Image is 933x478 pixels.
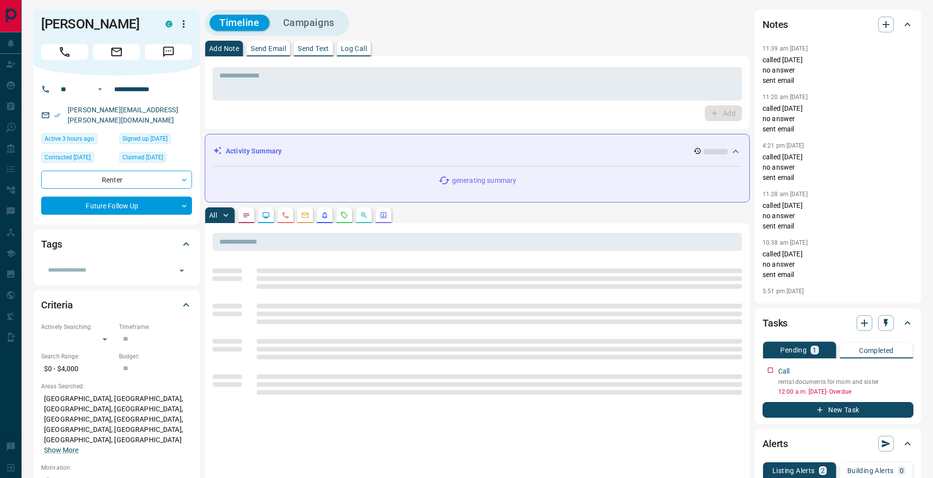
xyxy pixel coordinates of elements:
h2: Criteria [41,297,73,313]
p: generating summary [452,176,516,186]
span: Active 3 hours ago [45,134,94,144]
svg: Opportunities [360,211,368,219]
div: Future Follow Up [41,197,192,215]
span: Contacted [DATE] [45,152,91,162]
p: Send Email [251,45,286,52]
p: rental documents for mom and sister [778,377,913,386]
p: Send Text [298,45,329,52]
button: Show More [44,445,78,455]
div: Mon Jan 08 2024 [119,152,192,166]
p: Add Note [209,45,239,52]
span: Claimed [DATE] [122,152,163,162]
span: Message [145,44,192,60]
div: Notes [763,13,913,36]
svg: Requests [340,211,348,219]
div: Tasks [763,311,913,335]
span: Email [93,44,140,60]
svg: Calls [282,211,289,219]
p: 0 [900,467,904,474]
svg: Emails [301,211,309,219]
p: 1 [813,347,816,353]
p: $0 - $4,000 [41,361,114,377]
p: 10:38 am [DATE] [763,239,808,246]
a: [PERSON_NAME][EMAIL_ADDRESS][PERSON_NAME][DOMAIN_NAME] [68,106,178,124]
p: Listing Alerts [772,467,815,474]
div: Sun Jan 07 2024 [119,133,192,147]
p: Search Range: [41,352,114,361]
p: Building Alerts [847,467,894,474]
div: Activity Summary [213,142,742,160]
svg: Listing Alerts [321,211,329,219]
div: Fri Aug 22 2025 [41,152,114,166]
div: Tags [41,232,192,256]
svg: Notes [242,211,250,219]
div: condos.ca [166,21,172,27]
p: Log Call [341,45,367,52]
p: 11:20 am [DATE] [763,94,808,101]
div: Criteria [41,293,192,317]
p: Budget: [119,352,192,361]
p: 12:00 a.m. [DATE] - Overdue [778,387,913,396]
p: 11:39 am [DATE] [763,45,808,52]
div: Mon Sep 15 2025 [41,133,114,147]
div: Alerts [763,432,913,455]
p: Actively Searching: [41,323,114,331]
p: Call [778,366,790,377]
button: Open [175,264,189,277]
p: Pending [780,347,807,353]
svg: Agent Actions [380,211,387,219]
button: Campaigns [273,15,344,31]
h2: Notes [763,17,788,32]
p: Motivation: [41,463,192,472]
h2: Alerts [763,436,788,452]
button: Open [94,83,106,95]
p: Activity Summary [226,146,282,156]
p: 2 [821,467,825,474]
p: Timeframe: [119,323,192,331]
p: called [DATE] no answer sent email [763,103,913,134]
p: called [DATE] no answer sent email [763,201,913,231]
p: All [209,212,217,219]
h1: [PERSON_NAME] [41,16,151,32]
div: Renter [41,171,192,189]
h2: Tasks [763,315,788,331]
span: Signed up [DATE] [122,134,167,144]
p: Completed [859,347,894,354]
p: called [DATE] no answer sent email [763,55,913,86]
svg: Lead Browsing Activity [262,211,270,219]
p: Areas Searched: [41,382,192,391]
button: Timeline [210,15,269,31]
h2: Tags [41,236,62,252]
p: called [DATE] no answer sent email [763,249,913,280]
button: New Task [763,402,913,418]
p: 4:21 pm [DATE] [763,142,804,149]
p: 11:28 am [DATE] [763,191,808,198]
p: 5:51 pm [DATE] [763,288,804,295]
p: [GEOGRAPHIC_DATA], [GEOGRAPHIC_DATA], [GEOGRAPHIC_DATA], [GEOGRAPHIC_DATA], [GEOGRAPHIC_DATA], [G... [41,391,192,458]
span: Call [41,44,88,60]
svg: Email Verified [54,112,61,119]
p: called [DATE] no answer sent email [763,152,913,183]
